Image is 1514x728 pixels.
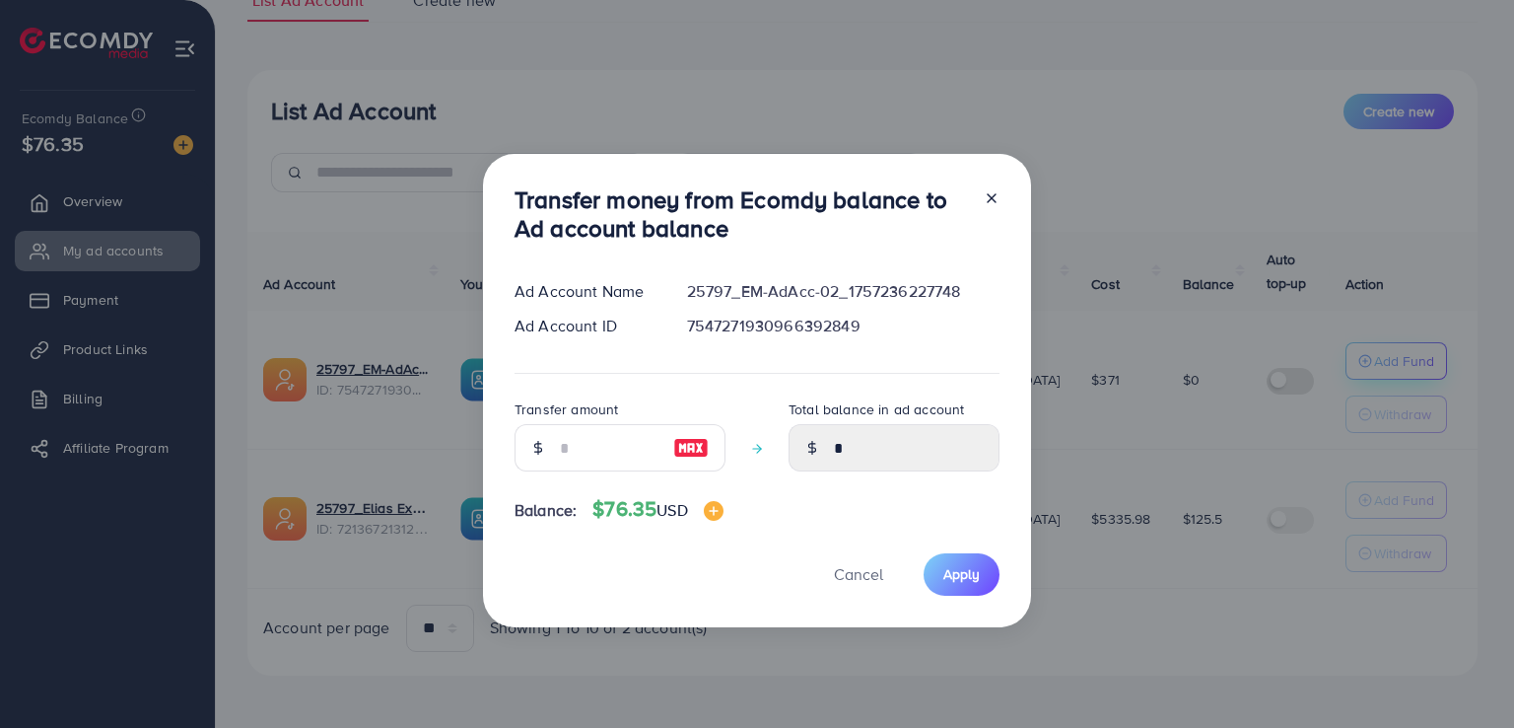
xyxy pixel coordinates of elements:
label: Total balance in ad account [789,400,964,419]
div: Ad Account Name [499,280,671,303]
h3: Transfer money from Ecomdy balance to Ad account balance [515,185,968,243]
label: Transfer amount [515,400,618,419]
span: Apply [943,564,980,584]
iframe: Chat [1430,639,1499,713]
img: image [673,436,709,460]
div: 7547271930966392849 [671,315,1015,337]
span: Balance: [515,499,577,522]
h4: $76.35 [592,497,723,522]
button: Cancel [809,553,908,596]
span: USD [656,499,687,521]
img: image [704,501,723,521]
div: 25797_EM-AdAcc-02_1757236227748 [671,280,1015,303]
div: Ad Account ID [499,315,671,337]
button: Apply [924,553,999,596]
span: Cancel [834,563,883,585]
